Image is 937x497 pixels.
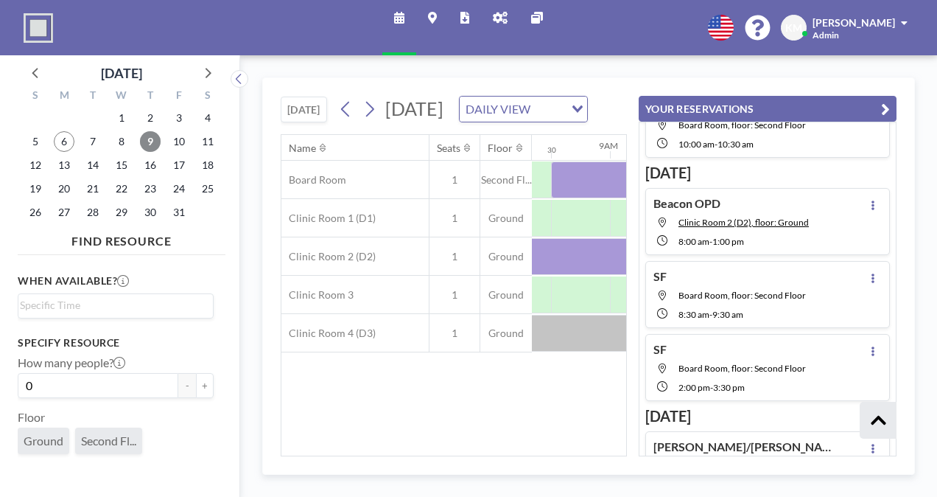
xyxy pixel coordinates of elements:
span: - [709,236,712,247]
span: 9:30 AM [712,309,743,320]
span: Thursday, October 23, 2025 [140,178,161,199]
span: Tuesday, October 21, 2025 [83,178,103,199]
span: Ground [480,288,532,302]
span: Clinic Room 1 (D1) [281,212,376,225]
span: 10:00 AM [678,139,715,150]
span: Sunday, October 19, 2025 [25,178,46,199]
h3: [DATE] [645,407,890,425]
span: Clinic Room 2 (D2) [281,250,376,263]
div: 9AM [599,140,618,151]
h4: [PERSON_NAME]/[PERSON_NAME] [653,439,838,454]
span: Board Room, floor: Second Floor [678,290,806,301]
span: 2:00 PM [678,382,710,393]
span: Thursday, October 9, 2025 [140,131,161,152]
span: [PERSON_NAME] [813,16,895,29]
button: + [196,373,214,398]
span: Clinic Room 3 [281,288,354,302]
span: Ground [24,434,63,448]
span: 8:30 AM [678,309,709,320]
span: - [715,139,717,150]
div: S [21,87,50,106]
span: Thursday, October 2, 2025 [140,108,161,128]
div: F [164,87,193,106]
span: Wednesday, October 1, 2025 [111,108,132,128]
label: Floor [18,410,45,425]
span: Board Room, floor: Second Floor [678,363,806,374]
span: KM [785,21,802,35]
div: Floor [488,142,513,155]
span: Tuesday, October 14, 2025 [83,155,103,175]
span: Sunday, October 5, 2025 [25,131,46,152]
div: Search for option [18,294,213,316]
div: Name [289,142,316,155]
span: 1 [429,327,480,340]
span: - [709,309,712,320]
span: 10:30 AM [717,139,754,150]
div: Seats [437,142,460,155]
span: Clinic Room 4 (D3) [281,327,376,340]
span: Friday, October 10, 2025 [169,131,189,152]
span: Saturday, October 18, 2025 [197,155,218,175]
span: Wednesday, October 29, 2025 [111,202,132,223]
span: Thursday, October 30, 2025 [140,202,161,223]
img: organization-logo [24,13,53,43]
span: Admin [813,29,839,41]
span: Second Fl... [480,173,532,187]
span: Saturday, October 4, 2025 [197,108,218,128]
div: 30 [547,145,556,155]
button: YOUR RESERVATIONS [639,96,896,122]
span: Monday, October 13, 2025 [54,155,74,175]
div: Search for option [460,97,587,122]
h4: Beacon OPD [653,196,720,211]
span: 8:00 AM [678,236,709,247]
span: Board Room, floor: Second Floor [678,119,806,131]
span: Friday, October 17, 2025 [169,155,189,175]
span: Monday, October 20, 2025 [54,178,74,199]
input: Search for option [535,100,563,119]
span: Friday, October 31, 2025 [169,202,189,223]
span: Board Room [281,173,346,187]
label: How many people? [18,355,125,370]
label: Type [18,466,42,481]
span: 1 [429,173,480,187]
span: DAILY VIEW [463,100,533,119]
div: W [108,87,136,106]
span: Monday, October 6, 2025 [54,131,74,152]
span: - [710,382,713,393]
span: Saturday, October 25, 2025 [197,178,218,199]
span: Clinic Room 2 (D2), floor: Ground [678,217,809,228]
div: [DATE] [101,63,142,83]
span: Wednesday, October 8, 2025 [111,131,132,152]
span: Wednesday, October 15, 2025 [111,155,132,175]
span: 3:30 PM [713,382,745,393]
div: S [193,87,222,106]
div: M [50,87,79,106]
span: 1:00 PM [712,236,744,247]
span: 1 [429,212,480,225]
span: Ground [480,212,532,225]
span: Sunday, October 26, 2025 [25,202,46,223]
h3: Specify resource [18,336,214,350]
span: 1 [429,250,480,263]
span: Saturday, October 11, 2025 [197,131,218,152]
span: Wednesday, October 22, 2025 [111,178,132,199]
span: Thursday, October 16, 2025 [140,155,161,175]
h4: SF [653,269,667,284]
span: Friday, October 3, 2025 [169,108,189,128]
span: Friday, October 24, 2025 [169,178,189,199]
input: Search for option [20,297,205,313]
div: T [136,87,164,106]
span: Tuesday, October 7, 2025 [83,131,103,152]
span: Sunday, October 12, 2025 [25,155,46,175]
span: Tuesday, October 28, 2025 [83,202,103,223]
span: Monday, October 27, 2025 [54,202,74,223]
span: Ground [480,327,532,340]
button: [DATE] [281,97,327,122]
span: [DATE] [385,97,443,119]
button: - [178,373,196,398]
h4: FIND RESOURCE [18,228,225,248]
span: 1 [429,288,480,302]
h4: SF [653,342,667,357]
h3: [DATE] [645,164,890,182]
span: Ground [480,250,532,263]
